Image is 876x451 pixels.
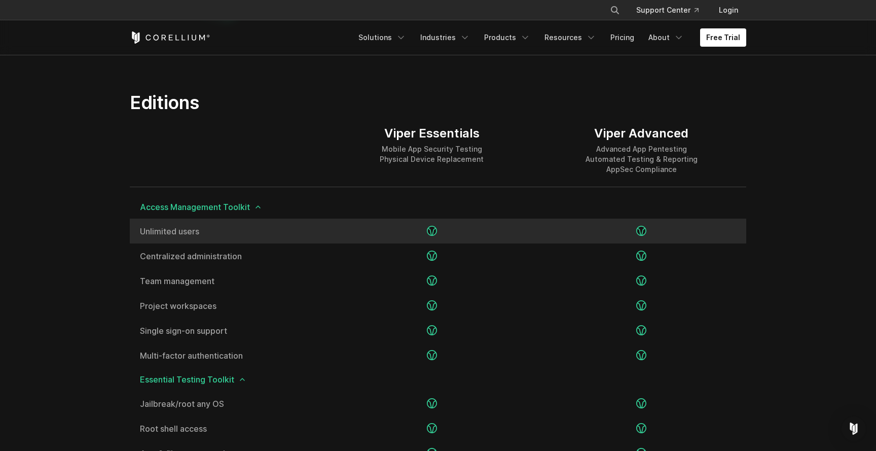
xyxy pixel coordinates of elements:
span: Access Management Toolkit [140,203,736,211]
a: Pricing [604,28,640,47]
a: Products [478,28,536,47]
a: Unlimited users [140,227,317,235]
h2: Editions [130,91,534,114]
a: Root shell access [140,425,317,433]
a: Solutions [352,28,412,47]
a: About [642,28,690,47]
a: Team management [140,277,317,285]
a: Jailbreak/root any OS [140,400,317,408]
a: Free Trial [700,28,746,47]
button: Search [606,1,624,19]
a: Single sign-on support [140,327,317,335]
div: Navigation Menu [352,28,746,47]
div: Mobile App Security Testing Physical Device Replacement [380,144,484,164]
a: Login [711,1,746,19]
a: Project workspaces [140,302,317,310]
a: Multi-factor authentication [140,352,317,360]
div: Viper Advanced [586,126,698,141]
span: Essential Testing Toolkit [140,375,736,384]
div: Open Intercom Messenger [842,417,866,441]
div: Advanced App Pentesting Automated Testing & Reporting AppSec Compliance [586,144,698,175]
a: Centralized administration [140,252,317,260]
a: Corellium Home [130,31,210,44]
div: Navigation Menu [598,1,746,19]
a: Support Center [628,1,707,19]
a: Resources [538,28,602,47]
div: Viper Essentials [380,126,484,141]
a: Industries [414,28,476,47]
